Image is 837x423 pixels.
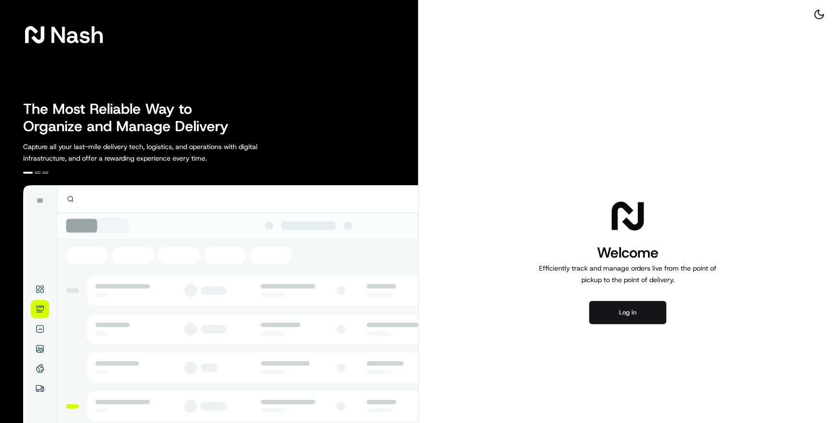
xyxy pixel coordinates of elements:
[535,243,720,262] h1: Welcome
[50,25,104,44] span: Nash
[23,100,239,135] h2: The Most Reliable Way to Organize and Manage Delivery
[23,141,301,164] p: Capture all your last-mile delivery tech, logistics, and operations with digital infrastructure, ...
[535,262,720,286] p: Efficiently track and manage orders live from the point of pickup to the point of delivery.
[589,301,666,324] button: Log in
